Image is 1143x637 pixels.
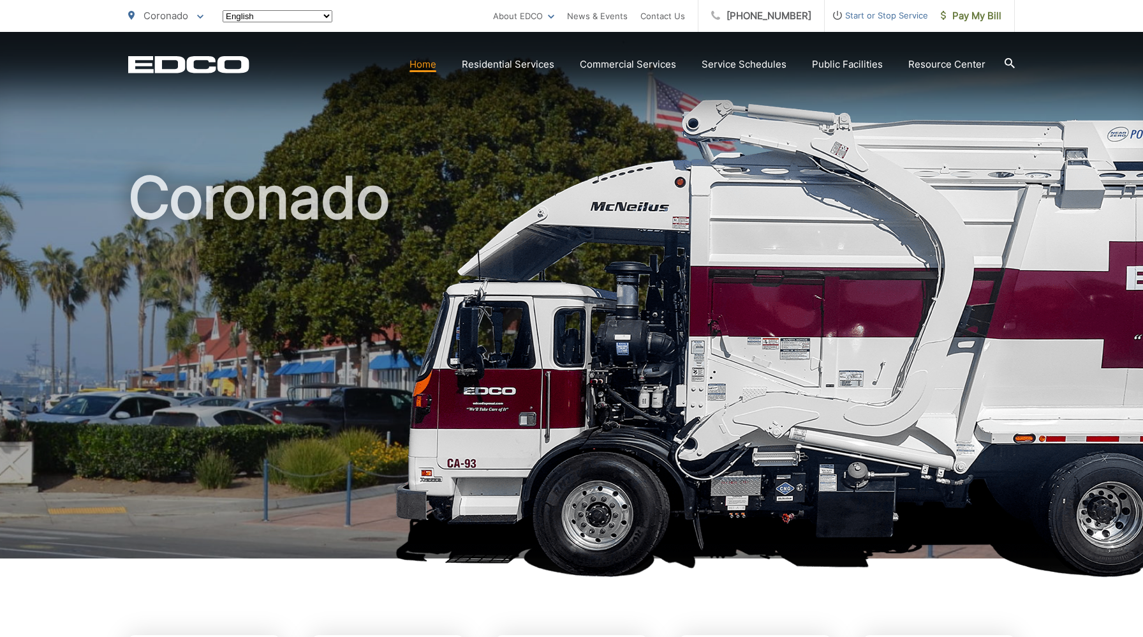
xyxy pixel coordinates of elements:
a: Resource Center [908,57,985,72]
a: Service Schedules [702,57,786,72]
a: Commercial Services [580,57,676,72]
span: Coronado [144,10,188,22]
span: Pay My Bill [941,8,1001,24]
h1: Coronado [128,166,1015,570]
a: About EDCO [493,8,554,24]
a: Residential Services [462,57,554,72]
a: Public Facilities [812,57,883,72]
select: Select a language [223,10,332,22]
a: EDCD logo. Return to the homepage. [128,56,249,73]
a: Contact Us [640,8,685,24]
a: Home [409,57,436,72]
a: News & Events [567,8,628,24]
